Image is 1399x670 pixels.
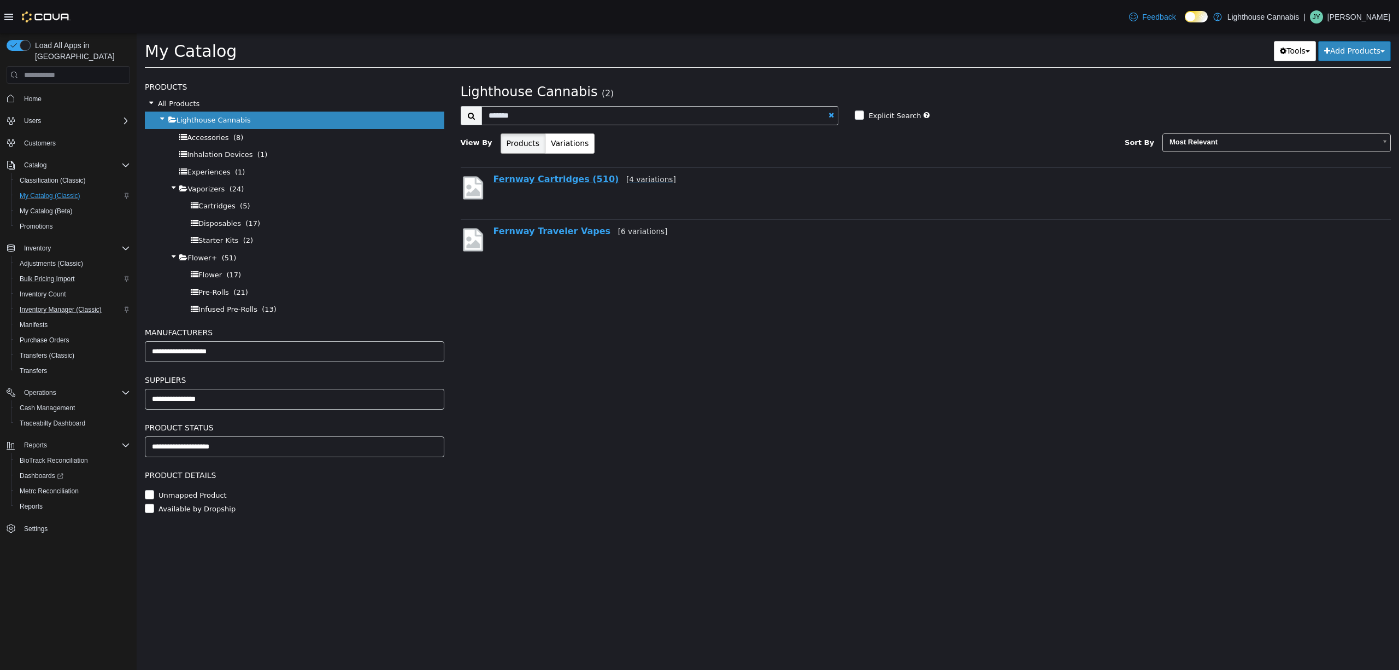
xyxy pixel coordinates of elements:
span: Promotions [15,220,130,233]
span: (17) [109,186,124,194]
span: Home [24,95,42,103]
span: Lighthouse Cannabis [324,51,461,66]
span: (5) [103,168,113,177]
span: (21) [97,255,111,263]
span: Metrc Reconciliation [20,487,79,496]
input: Dark Mode [1185,11,1208,22]
span: Users [24,116,41,125]
button: Catalog [2,158,134,173]
a: Metrc Reconciliation [15,485,83,498]
a: Fernway Traveler Vapes[6 variations] [357,193,531,203]
button: Customers [2,135,134,151]
a: Dashboards [15,469,68,482]
button: Metrc Reconciliation [11,483,134,499]
span: Transfers [20,366,47,375]
label: Unmapped Product [19,457,90,468]
small: [4 variations] [490,142,539,150]
a: Dashboards [11,468,134,483]
button: Bulk Pricing Import [11,271,134,287]
span: My Catalog (Beta) [20,207,73,215]
button: Inventory [2,241,134,256]
span: Settings [24,525,48,533]
span: (24) [93,152,108,160]
span: Metrc Reconciliation [15,485,130,498]
span: Inventory Count [15,288,130,301]
span: Customers [24,139,56,148]
a: Fernway Cartridges (510)[4 variations] [357,141,539,151]
span: Adjustments (Classic) [20,259,83,268]
span: Lighthouse Cannabis [40,83,114,91]
span: All Products [21,66,63,74]
button: Reports [11,499,134,514]
a: Traceabilty Dashboard [15,417,90,430]
span: Vaporizers [51,152,88,160]
h5: Products [8,47,308,60]
button: Users [2,113,134,129]
button: Inventory Manager (Classic) [11,302,134,317]
span: Sort By [988,105,1018,113]
span: Flower+ [51,220,80,229]
span: Inventory [20,242,130,255]
span: Purchase Orders [15,334,130,347]
span: Reports [20,502,43,511]
span: (1) [98,135,108,143]
span: Manifests [20,321,48,329]
span: Inhalation Devices [50,117,116,125]
div: Jessie Yao [1310,10,1323,24]
button: Products [364,100,409,120]
span: Inventory [24,244,51,253]
a: Home [20,92,46,106]
span: Inventory Manager (Classic) [20,305,102,314]
span: Promotions [20,222,53,231]
button: Operations [20,386,61,399]
span: Accessories [50,100,92,108]
span: Traceabilty Dashboard [15,417,130,430]
span: Customers [20,136,130,150]
span: Traceabilty Dashboard [20,419,85,428]
h5: Suppliers [8,340,308,353]
span: Operations [24,388,56,397]
img: missing-image.png [324,193,349,220]
nav: Complex example [7,86,130,565]
span: My Catalog (Classic) [15,189,130,202]
a: Purchase Orders [15,334,74,347]
span: Reports [24,441,47,450]
button: Transfers (Classic) [11,348,134,363]
span: My Catalog (Classic) [20,191,80,200]
a: Inventory Count [15,288,70,301]
span: Transfers (Classic) [20,351,74,360]
a: Manifests [15,318,52,331]
button: Purchase Orders [11,333,134,348]
span: Purchase Orders [20,336,69,345]
span: Bulk Pricing Import [20,275,75,283]
button: Reports [2,438,134,453]
span: Pre-Rolls [62,255,92,263]
span: Cash Management [20,404,75,412]
span: Classification (Classic) [15,174,130,187]
button: Users [20,114,45,127]
span: (2) [107,203,116,211]
a: Bulk Pricing Import [15,272,79,286]
span: Dashboards [15,469,130,482]
button: Inventory Count [11,287,134,302]
span: View By [324,105,356,113]
span: Flower [62,237,85,246]
span: Transfers [15,364,130,377]
button: Variations [408,100,458,120]
img: Cova [22,11,70,22]
span: Transfers (Classic) [15,349,130,362]
span: Infused Pre-Rolls [62,272,121,280]
span: Bulk Pricing Import [15,272,130,286]
span: (13) [125,272,140,280]
button: Reports [20,439,51,452]
button: BioTrack Reconciliation [11,453,134,468]
h5: Product Status [8,388,308,401]
span: (1) [121,117,131,125]
span: My Catalog (Beta) [15,205,130,218]
a: Inventory Manager (Classic) [15,303,106,316]
button: Operations [2,385,134,400]
button: Traceabilty Dashboard [11,416,134,431]
button: Manifests [11,317,134,333]
a: BioTrack Reconciliation [15,454,92,467]
a: Adjustments (Classic) [15,257,87,270]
